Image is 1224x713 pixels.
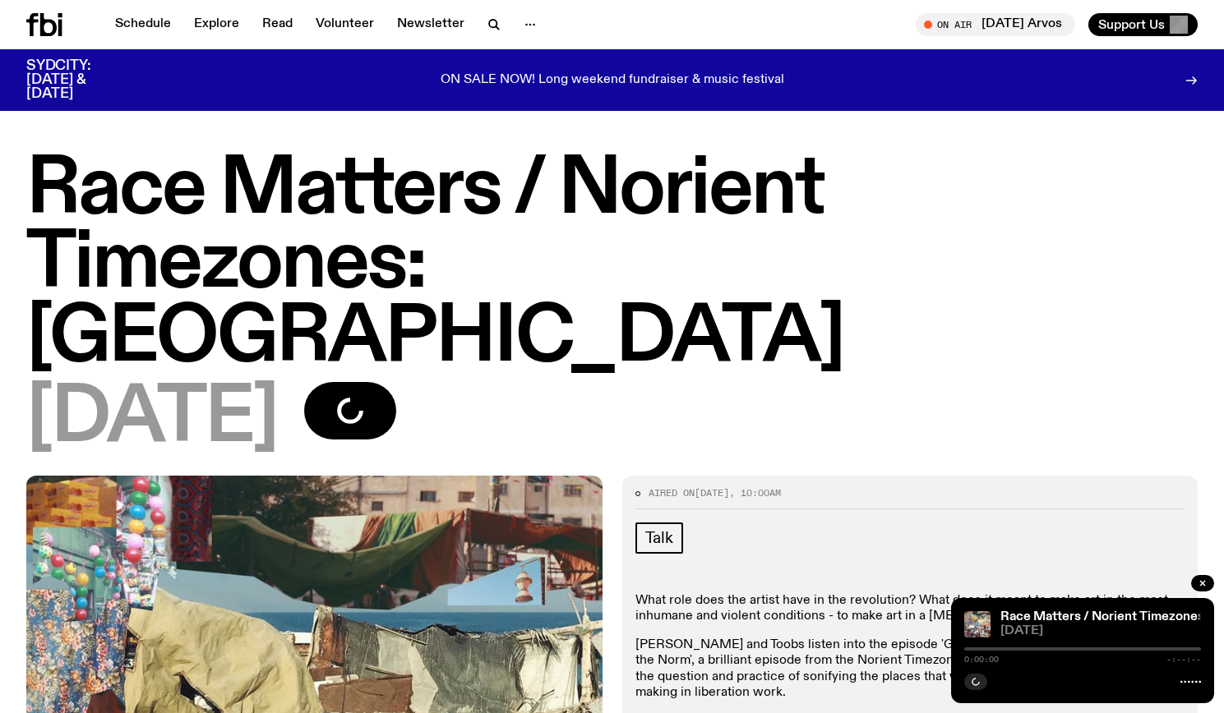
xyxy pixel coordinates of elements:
[306,13,384,36] a: Volunteer
[649,486,695,499] span: Aired on
[252,13,303,36] a: Read
[1000,625,1201,637] span: [DATE]
[105,13,181,36] a: Schedule
[184,13,249,36] a: Explore
[387,13,474,36] a: Newsletter
[916,13,1075,36] button: On Air[DATE] Arvos
[26,154,1198,375] h1: Race Matters / Norient Timezones: [GEOGRAPHIC_DATA]
[635,522,683,554] a: Talk
[1098,17,1165,32] span: Support Us
[635,637,1185,701] p: [PERSON_NAME] and Toobs listen into the episode 'Gaza: When Beyond the Norm Becomes the Norm', a ...
[645,529,673,547] span: Talk
[695,486,729,499] span: [DATE]
[729,486,781,499] span: , 10:00am
[964,655,999,664] span: 0:00:00
[1088,13,1198,36] button: Support Us
[441,73,784,88] p: ON SALE NOW! Long weekend fundraiser & music festival
[26,59,132,101] h3: SYDCITY: [DATE] & [DATE]
[26,382,278,456] span: [DATE]
[1166,655,1201,664] span: -:--:--
[635,593,1185,624] p: What role does the artist have in the revolution? What does it meant to make art in the most inhu...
